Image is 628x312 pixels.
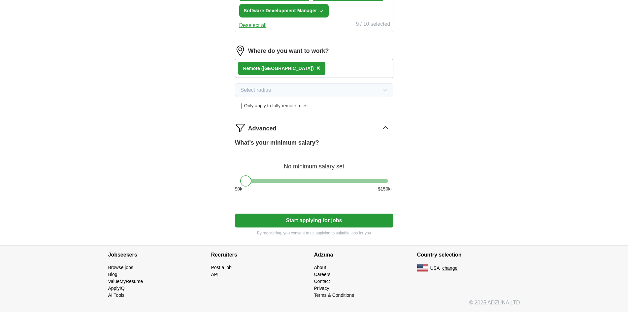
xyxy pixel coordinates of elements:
[211,272,219,277] a: API
[248,124,277,133] span: Advanced
[108,293,125,298] a: AI Tools
[239,21,267,29] button: Deselect all
[235,214,393,227] button: Start applying for jobs
[103,299,525,312] div: © 2025 ADZUNA LTD
[235,186,243,192] span: $ 0 k
[239,4,329,17] button: Software Development Manager✓
[108,286,125,291] a: ApplyIQ
[108,272,117,277] a: Blog
[235,103,242,109] input: Only apply to fully remote roles
[235,138,319,147] label: What's your minimum salary?
[108,279,143,284] a: ValueMyResume
[316,64,320,72] span: ×
[244,7,317,14] span: Software Development Manager
[235,83,393,97] button: Select radius
[430,265,440,272] span: USA
[314,272,331,277] a: Careers
[243,65,314,72] div: Remote ([GEOGRAPHIC_DATA])
[417,264,428,272] img: US flag
[320,9,324,14] span: ✓
[235,230,393,236] p: By registering, you consent to us applying to suitable jobs for you
[314,279,330,284] a: Contact
[314,286,329,291] a: Privacy
[316,63,320,73] button: ×
[241,86,271,94] span: Select radius
[235,46,246,56] img: location.png
[356,20,390,29] div: 9 / 10 selected
[244,102,308,109] span: Only apply to fully remote roles
[108,265,133,270] a: Browse jobs
[378,186,393,192] span: $ 150 k+
[314,293,354,298] a: Terms & Conditions
[417,246,520,264] h4: Country selection
[248,47,329,55] label: Where do you want to work?
[211,265,232,270] a: Post a job
[314,265,326,270] a: About
[235,122,246,133] img: filter
[235,155,393,171] div: No minimum salary set
[442,265,457,272] button: change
